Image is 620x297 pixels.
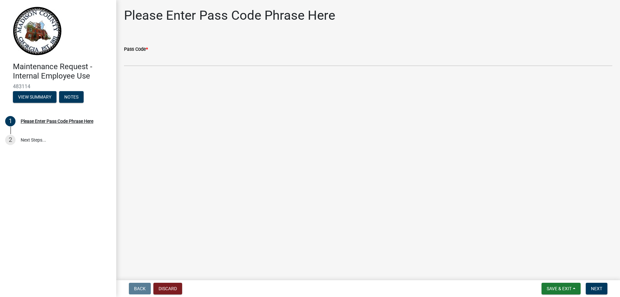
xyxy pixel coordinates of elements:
[13,62,111,81] h4: Maintenance Request - Internal Employee Use
[124,8,335,23] h1: Please Enter Pass Code Phrase Here
[59,91,84,103] button: Notes
[591,286,602,291] span: Next
[124,47,148,52] label: Pass Code
[5,135,15,145] div: 2
[542,283,581,294] button: Save & Exit
[5,116,15,126] div: 1
[134,286,146,291] span: Back
[13,95,57,100] wm-modal-confirm: Summary
[13,91,57,103] button: View Summary
[586,283,607,294] button: Next
[13,7,62,55] img: Madison County, Georgia
[59,95,84,100] wm-modal-confirm: Notes
[547,286,572,291] span: Save & Exit
[153,283,182,294] button: Discard
[129,283,151,294] button: Back
[13,83,103,90] span: 483114
[21,119,93,123] div: Please Enter Pass Code Phrase Here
